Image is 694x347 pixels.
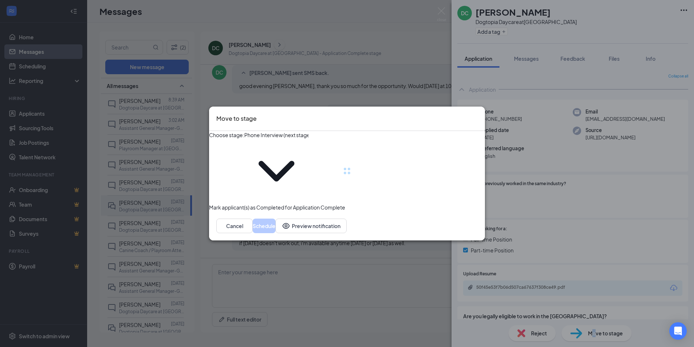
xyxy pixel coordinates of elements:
[216,114,257,123] h3: Move to stage
[253,219,275,233] button: Schedule
[282,222,290,230] svg: Eye
[669,322,687,340] div: Open Intercom Messenger
[216,219,253,233] button: Cancel
[275,219,347,233] button: Preview notificationEye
